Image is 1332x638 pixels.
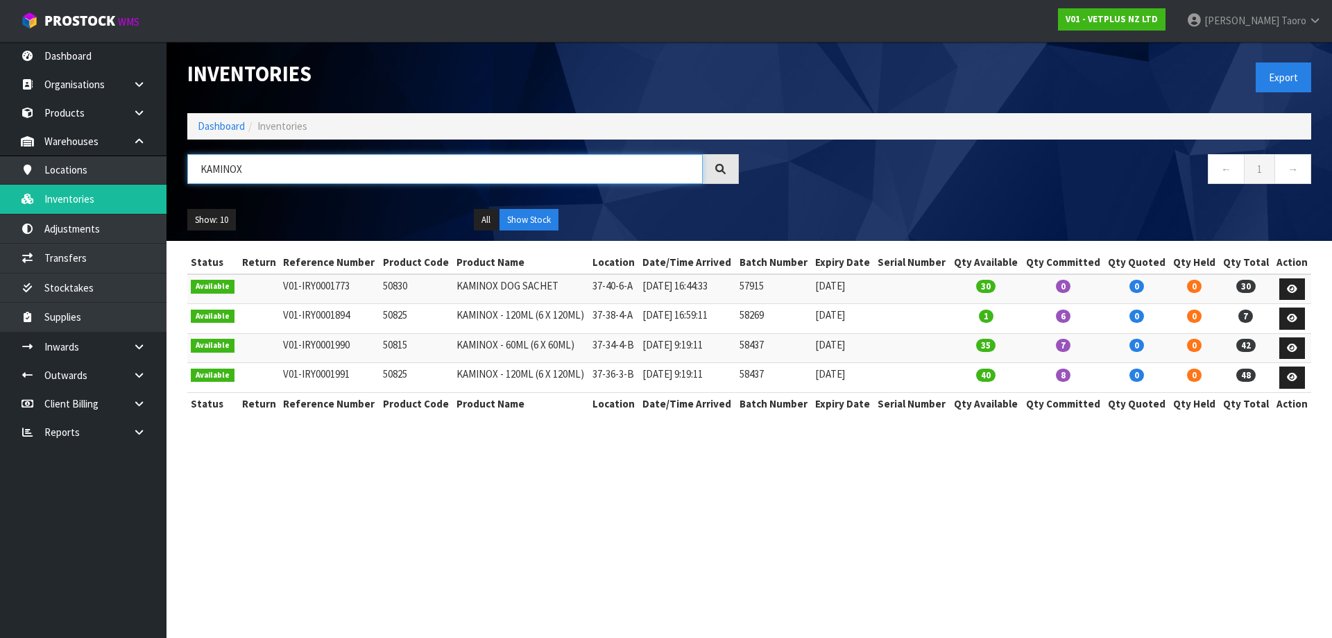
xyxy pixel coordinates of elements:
[187,62,739,85] h1: Inventories
[453,251,589,274] th: Product Name
[1236,339,1256,352] span: 42
[1056,369,1070,382] span: 8
[21,12,38,29] img: cube-alt.png
[639,274,736,304] td: [DATE] 16:44:33
[589,392,639,414] th: Location
[191,369,234,383] span: Available
[1104,392,1169,414] th: Qty Quoted
[379,392,453,414] th: Product Code
[1204,14,1279,27] span: [PERSON_NAME]
[198,119,245,133] a: Dashboard
[1056,339,1070,352] span: 7
[191,280,234,294] span: Available
[1022,251,1104,274] th: Qty Committed
[1056,310,1070,323] span: 6
[1208,154,1245,184] a: ←
[815,279,845,292] span: [DATE]
[453,333,589,363] td: KAMINOX - 60ML (6 X 60ML)
[1129,369,1144,382] span: 0
[1238,310,1253,323] span: 7
[1187,369,1202,382] span: 0
[736,333,812,363] td: 58437
[760,154,1311,188] nav: Page navigation
[280,304,379,334] td: V01-IRY0001894
[1244,154,1275,184] a: 1
[1129,280,1144,293] span: 0
[736,363,812,393] td: 58437
[1274,154,1311,184] a: →
[950,392,1022,414] th: Qty Available
[589,363,639,393] td: 37-36-3-B
[280,333,379,363] td: V01-IRY0001990
[499,209,558,231] button: Show Stock
[280,251,379,274] th: Reference Number
[639,304,736,334] td: [DATE] 16:59:11
[812,392,874,414] th: Expiry Date
[191,310,234,324] span: Available
[474,209,498,231] button: All
[257,119,307,133] span: Inventories
[453,274,589,304] td: KAMINOX DOG SACHET
[453,363,589,393] td: KAMINOX - 120ML (6 X 120ML)
[1219,392,1272,414] th: Qty Total
[976,369,996,382] span: 40
[1272,392,1311,414] th: Action
[736,392,812,414] th: Batch Number
[280,363,379,393] td: V01-IRY0001991
[736,304,812,334] td: 58269
[639,251,736,274] th: Date/Time Arrived
[379,274,453,304] td: 50830
[1129,310,1144,323] span: 0
[379,333,453,363] td: 50815
[1129,339,1144,352] span: 0
[589,274,639,304] td: 37-40-6-A
[1187,310,1202,323] span: 0
[736,251,812,274] th: Batch Number
[815,308,845,321] span: [DATE]
[187,392,238,414] th: Status
[1056,280,1070,293] span: 0
[589,304,639,334] td: 37-38-4-A
[736,274,812,304] td: 57915
[453,392,589,414] th: Product Name
[1066,13,1158,25] strong: V01 - VETPLUS NZ LTD
[1169,392,1219,414] th: Qty Held
[815,367,845,380] span: [DATE]
[979,310,993,323] span: 1
[1169,251,1219,274] th: Qty Held
[1104,251,1169,274] th: Qty Quoted
[874,251,950,274] th: Serial Number
[950,251,1022,274] th: Qty Available
[453,304,589,334] td: KAMINOX - 120ML (6 X 120ML)
[1281,14,1306,27] span: Taoro
[379,251,453,274] th: Product Code
[1219,251,1272,274] th: Qty Total
[191,339,234,353] span: Available
[238,392,280,414] th: Return
[187,154,703,184] input: Search inventories
[589,251,639,274] th: Location
[976,280,996,293] span: 30
[187,251,238,274] th: Status
[44,12,115,30] span: ProStock
[1272,251,1311,274] th: Action
[1187,280,1202,293] span: 0
[639,333,736,363] td: [DATE] 9:19:11
[812,251,874,274] th: Expiry Date
[639,363,736,393] td: [DATE] 9:19:11
[1187,339,1202,352] span: 0
[976,339,996,352] span: 35
[187,209,236,231] button: Show: 10
[589,333,639,363] td: 37-34-4-B
[1058,8,1165,31] a: V01 - VETPLUS NZ LTD
[874,392,950,414] th: Serial Number
[1236,369,1256,382] span: 48
[1256,62,1311,92] button: Export
[280,392,379,414] th: Reference Number
[238,251,280,274] th: Return
[118,15,139,28] small: WMS
[639,392,736,414] th: Date/Time Arrived
[280,274,379,304] td: V01-IRY0001773
[379,304,453,334] td: 50825
[1236,280,1256,293] span: 30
